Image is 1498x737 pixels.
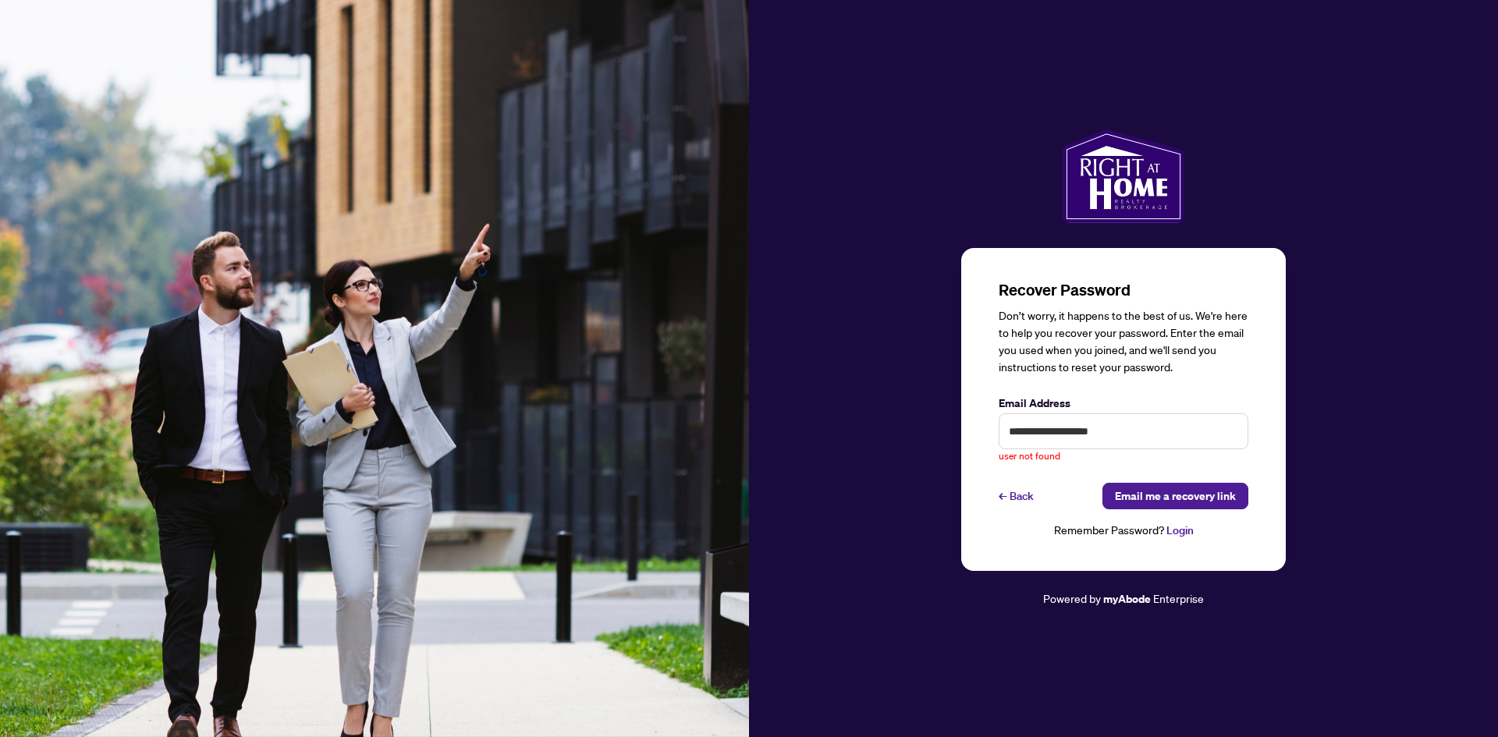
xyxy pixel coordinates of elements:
[1115,484,1236,508] span: Email me a recovery link
[1043,591,1101,605] span: Powered by
[1063,129,1184,223] img: ma-logo
[1166,523,1194,537] a: Login
[1153,591,1204,605] span: Enterprise
[999,449,1060,464] span: user not found
[999,522,1248,540] div: Remember Password?
[999,483,1034,509] a: ←Back
[999,395,1248,412] label: Email Address
[999,307,1248,376] div: Don’t worry, it happens to the best of us. We're here to help you recover your password. Enter th...
[1102,483,1248,509] button: Email me a recovery link
[999,279,1248,301] h3: Recover Password
[1103,590,1151,608] a: myAbode
[999,487,1006,505] span: ←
